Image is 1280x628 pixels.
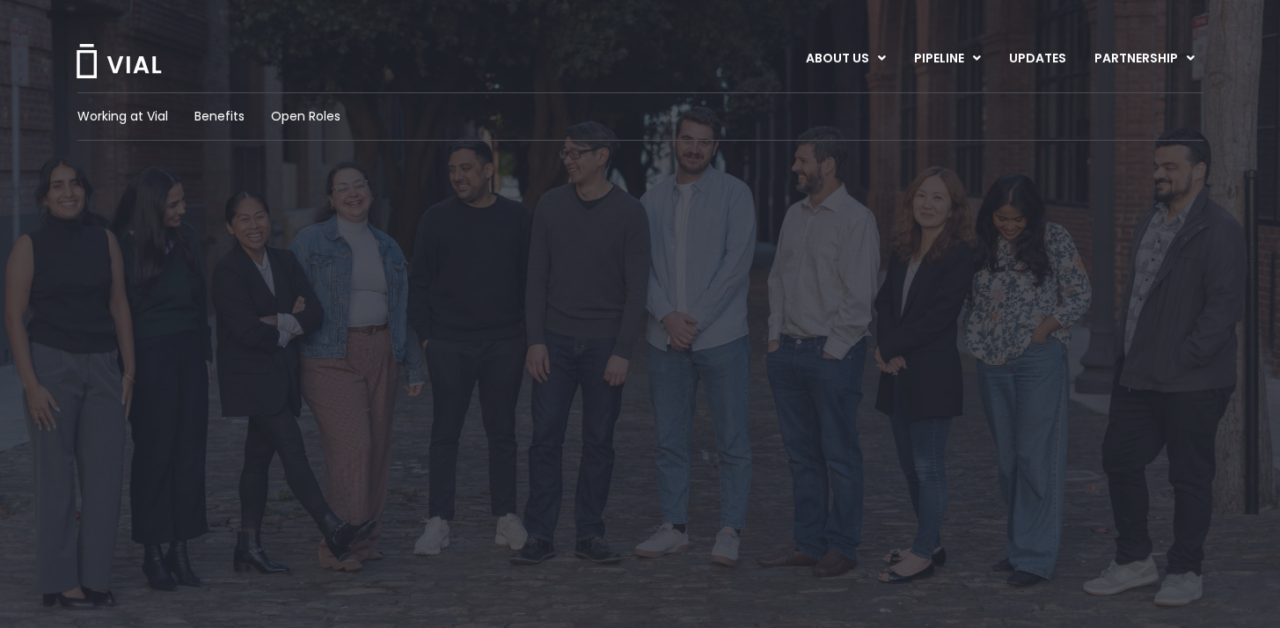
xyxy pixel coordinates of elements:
a: Benefits [194,107,245,126]
a: ABOUT USMenu Toggle [792,44,899,74]
img: Vial Logo [75,44,163,78]
a: Working at Vial [77,107,168,126]
a: UPDATES [995,44,1079,74]
a: Open Roles [271,107,340,126]
a: PIPELINEMenu Toggle [900,44,994,74]
a: PARTNERSHIPMenu Toggle [1080,44,1209,74]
